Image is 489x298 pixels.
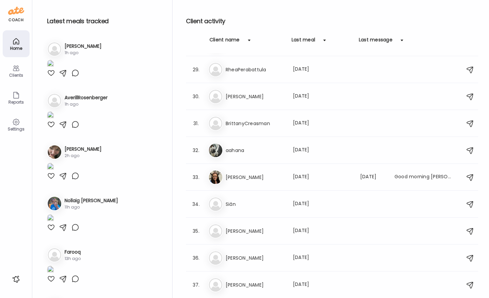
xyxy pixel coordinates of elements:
[47,60,54,69] img: images%2FVv5Hqadp83Y4MnRrP5tYi7P5Lf42%2FaGySORKnLSTr1oMkg6yl%2FVJW6sv0iPW5psPY5eDLa_1080
[293,200,352,208] div: [DATE]
[48,248,61,262] img: bg-avatar-default.svg
[209,197,222,211] img: bg-avatar-default.svg
[226,92,285,101] h3: [PERSON_NAME]
[360,173,386,181] div: [DATE]
[65,256,81,262] div: 13h ago
[65,146,102,153] h3: [PERSON_NAME]
[47,111,54,120] img: images%2FDlCF3wxT2yddTnnxpsSUtJ87eUZ2%2FLtYTkhdxOposr8mzbaIE%2FP0qi3RAmv3ZhEMEeoEmI_1080
[192,254,200,262] div: 36.
[209,251,222,265] img: bg-avatar-default.svg
[192,92,200,101] div: 30.
[209,224,222,238] img: bg-avatar-default.svg
[226,173,285,181] h3: [PERSON_NAME]
[292,36,315,47] div: Last meal
[48,197,61,210] img: avatars%2FtWGZA4JeKxP2yWK9tdH6lKky5jf1
[8,17,24,23] div: coach
[65,249,81,256] h3: Farooq
[65,197,118,204] h3: Nollaig [PERSON_NAME]
[4,100,28,104] div: Reports
[65,204,118,210] div: 11h ago
[210,36,240,47] div: Client name
[293,119,352,127] div: [DATE]
[192,146,200,154] div: 32.
[8,5,24,16] img: ate
[293,146,352,154] div: [DATE]
[192,200,200,208] div: 34.
[47,16,161,26] h2: Latest meals tracked
[293,173,352,181] div: [DATE]
[65,50,102,56] div: 1h ago
[4,73,28,77] div: Clients
[48,42,61,56] img: bg-avatar-default.svg
[359,36,392,47] div: Last message
[209,63,222,76] img: bg-avatar-default.svg
[226,146,285,154] h3: aahana
[209,278,222,292] img: bg-avatar-default.svg
[293,66,352,74] div: [DATE]
[47,266,54,275] img: images%2FtxRoJITxYHWrqWxp63bK0sKMl313%2F0uSA7B8i11qpRB2C3AxH%2FBzuoYvR7cIcUjFW75fbt_1080
[209,90,222,103] img: bg-avatar-default.svg
[48,145,61,159] img: avatars%2FE8qzEuFo72hcI06PzcZ7epmPPzi1
[226,254,285,262] h3: [PERSON_NAME]
[226,119,285,127] h3: BrittanyCreasman
[48,94,61,107] img: bg-avatar-default.svg
[209,171,222,184] img: avatars%2FsCoOxfe5LKSztrh2iwVaRnI5kXA3
[65,101,108,107] div: 1h ago
[293,227,352,235] div: [DATE]
[226,281,285,289] h3: [PERSON_NAME]
[293,92,352,101] div: [DATE]
[4,46,28,50] div: Home
[186,16,478,26] h2: Client activity
[226,200,285,208] h3: Siân
[226,66,285,74] h3: RheaPerabattula
[192,281,200,289] div: 37.
[65,153,102,159] div: 2h ago
[65,43,102,50] h3: [PERSON_NAME]
[226,227,285,235] h3: [PERSON_NAME]
[47,163,54,172] img: images%2FE8qzEuFo72hcI06PzcZ7epmPPzi1%2FW1MC31XNjAvyRKQrB1Xs%2FiO01yfvoBvvXE1lvP4Ww_1080
[394,173,454,181] div: Good morning [PERSON_NAME]. I just wondering if you receive my food. I try to put it everything.
[209,144,222,157] img: avatars%2F38aO6Owoi3OlQMQwxrh6Itp12V92
[192,173,200,181] div: 33.
[209,117,222,130] img: bg-avatar-default.svg
[65,94,108,101] h3: AverillRosenberger
[192,119,200,127] div: 31.
[293,254,352,262] div: [DATE]
[192,227,200,235] div: 35.
[192,66,200,74] div: 29.
[293,281,352,289] div: [DATE]
[4,127,28,131] div: Settings
[47,214,54,223] img: images%2FtWGZA4JeKxP2yWK9tdH6lKky5jf1%2FyJb7Kh7AsH2SBXoJTMS4%2FvR1KYScch6blcBWeYX0Y_1080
